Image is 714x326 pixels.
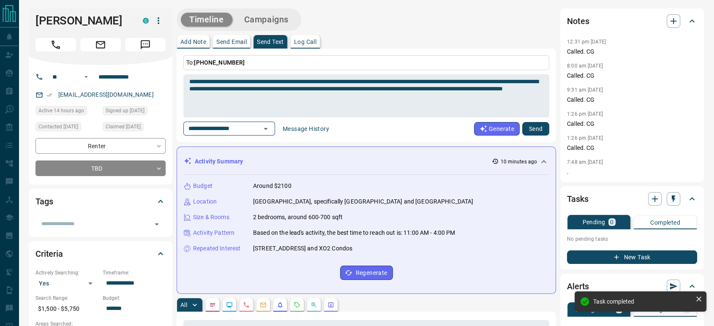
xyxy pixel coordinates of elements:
[81,72,91,82] button: Open
[181,13,232,27] button: Timeline
[46,92,52,98] svg: Email Verified
[38,106,84,115] span: Active 14 hours ago
[193,228,234,237] p: Activity Pattern
[80,38,121,52] span: Email
[567,168,697,177] p: .
[260,123,272,135] button: Open
[143,18,149,24] div: condos.ca
[193,182,213,190] p: Budget
[294,302,300,308] svg: Requests
[567,39,606,45] p: 12:31 pm [DATE]
[522,122,549,136] button: Send
[236,13,297,27] button: Campaigns
[35,138,166,154] div: Renter
[216,39,247,45] p: Send Email
[567,189,697,209] div: Tasks
[567,11,697,31] div: Notes
[38,122,78,131] span: Contacted [DATE]
[125,38,166,52] span: Message
[260,302,267,308] svg: Emails
[151,218,163,230] button: Open
[35,302,98,316] p: $1,500 - $5,750
[253,244,352,253] p: [STREET_ADDRESS] and XO2 Condos
[253,197,473,206] p: [GEOGRAPHIC_DATA], specifically [GEOGRAPHIC_DATA] and [GEOGRAPHIC_DATA]
[180,39,206,45] p: Add Note
[35,160,166,176] div: TBD
[278,122,334,136] button: Message History
[567,280,589,293] h2: Alerts
[35,247,63,261] h2: Criteria
[567,192,588,206] h2: Tasks
[184,154,549,169] div: Activity Summary10 minutes ago
[327,302,334,308] svg: Agent Actions
[195,157,243,166] p: Activity Summary
[474,122,520,136] button: Generate
[567,276,697,296] div: Alerts
[193,213,229,222] p: Size & Rooms
[193,197,217,206] p: Location
[103,269,166,277] p: Timeframe:
[209,302,216,308] svg: Notes
[567,250,697,264] button: New Task
[106,106,144,115] span: Signed up [DATE]
[183,55,549,70] p: To:
[243,302,250,308] svg: Calls
[593,298,692,305] div: Task completed
[35,269,98,277] p: Actively Searching:
[567,120,697,128] p: Called. CG
[500,158,537,166] p: 10 minutes ago
[567,47,697,56] p: Called. CG
[567,144,697,152] p: Called. CG
[567,87,603,93] p: 9:31 am [DATE]
[193,244,240,253] p: Repeated Interest
[103,294,166,302] p: Budget:
[35,195,53,208] h2: Tags
[650,220,680,225] p: Completed
[253,228,455,237] p: Based on the lead's activity, the best time to reach out is: 11:00 AM - 4:00 PM
[35,191,166,212] div: Tags
[567,135,603,141] p: 1:26 pm [DATE]
[294,39,316,45] p: Log Call
[253,182,292,190] p: Around $2100
[226,302,233,308] svg: Lead Browsing Activity
[35,38,76,52] span: Call
[582,219,605,225] p: Pending
[567,14,589,28] h2: Notes
[35,244,166,264] div: Criteria
[194,59,245,66] span: [PHONE_NUMBER]
[103,122,166,134] div: Fri Aug 01 2025
[253,213,343,222] p: 2 bedrooms, around 600-700 sqft
[277,302,283,308] svg: Listing Alerts
[610,219,613,225] p: 0
[35,277,98,290] div: Yes
[103,106,166,118] div: Fri Aug 01 2025
[567,71,697,80] p: Called. CG
[567,63,603,69] p: 8:00 am [DATE]
[180,302,187,308] p: All
[567,159,603,165] p: 7:48 am [DATE]
[311,302,317,308] svg: Opportunities
[340,266,393,280] button: Regenerate
[35,294,98,302] p: Search Range:
[567,233,697,245] p: No pending tasks
[567,111,603,117] p: 1:26 pm [DATE]
[106,122,141,131] span: Claimed [DATE]
[567,95,697,104] p: Called. CG
[35,122,98,134] div: Fri Aug 01 2025
[35,106,98,118] div: Sun Aug 17 2025
[257,39,284,45] p: Send Text
[58,91,154,98] a: [EMAIL_ADDRESS][DOMAIN_NAME]
[35,14,130,27] h1: [PERSON_NAME]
